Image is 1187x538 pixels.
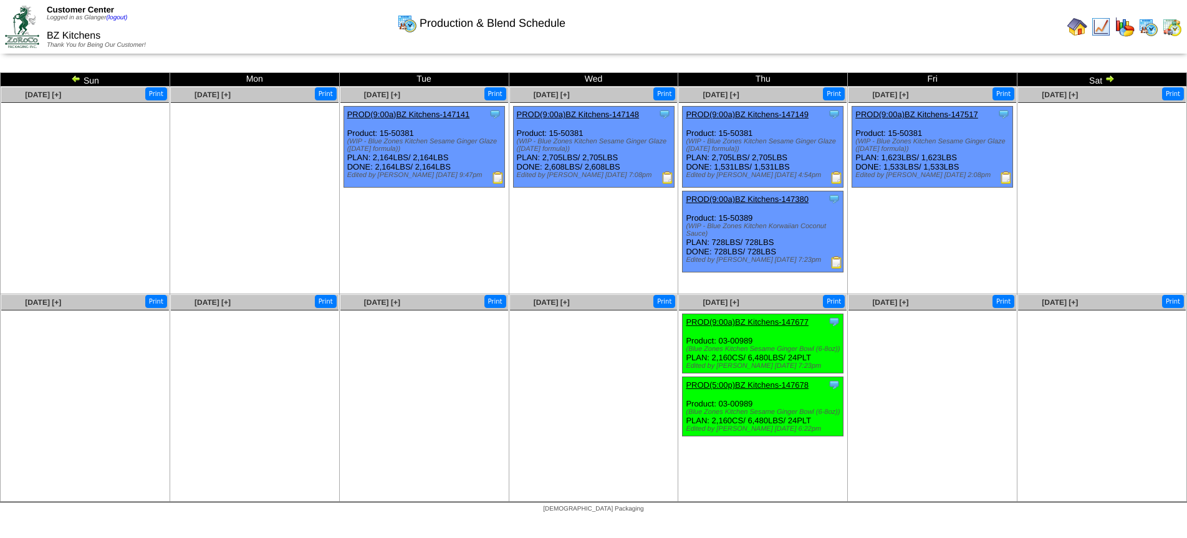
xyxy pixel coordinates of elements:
[1162,295,1184,308] button: Print
[484,87,506,100] button: Print
[513,107,674,188] div: Product: 15-50381 PLAN: 2,705LBS / 2,705LBS DONE: 2,608LBS / 2,608LBS
[686,110,809,119] a: PROD(9:00a)BZ Kitchens-147149
[653,87,675,100] button: Print
[828,315,840,328] img: Tooltip
[517,110,640,119] a: PROD(9:00a)BZ Kitchens-147148
[344,107,504,188] div: Product: 15-50381 PLAN: 2,164LBS / 2,164LBS DONE: 2,164LBS / 2,164LBS
[683,377,843,436] div: Product: 03-00989 PLAN: 2,160CS / 6,480LBS / 24PLT
[170,73,339,87] td: Mon
[686,223,843,238] div: (WIP - Blue Zones Kitchen Korwaiian Coconut Sauce)
[107,14,128,21] a: (logout)
[1162,17,1182,37] img: calendarinout.gif
[661,171,674,184] img: Production Report
[828,378,840,391] img: Tooltip
[195,90,231,99] a: [DATE] [+]
[852,107,1013,188] div: Product: 15-50381 PLAN: 1,623LBS / 1,623LBS DONE: 1,533LBS / 1,533LBS
[1091,17,1111,37] img: line_graph.gif
[653,295,675,308] button: Print
[686,362,843,370] div: Edited by [PERSON_NAME] [DATE] 7:23pm
[683,191,843,272] div: Product: 15-50389 PLAN: 728LBS / 728LBS DONE: 728LBS / 728LBS
[823,295,845,308] button: Print
[872,90,908,99] span: [DATE] [+]
[830,171,843,184] img: Production Report
[686,138,843,153] div: (WIP - Blue Zones Kitchen Sesame Ginger Glaze ([DATE] formula))
[71,74,81,84] img: arrowleft.gif
[1042,298,1078,307] a: [DATE] [+]
[683,107,843,188] div: Product: 15-50381 PLAN: 2,705LBS / 2,705LBS DONE: 1,531LBS / 1,531LBS
[686,256,843,264] div: Edited by [PERSON_NAME] [DATE] 7:23pm
[489,108,501,120] img: Tooltip
[509,73,678,87] td: Wed
[1042,90,1078,99] a: [DATE] [+]
[195,298,231,307] a: [DATE] [+]
[1138,17,1158,37] img: calendarprod.gif
[347,138,504,153] div: (WIP - Blue Zones Kitchen Sesame Ginger Glaze ([DATE] formula))
[315,87,337,100] button: Print
[364,90,400,99] a: [DATE] [+]
[686,345,843,353] div: (Blue Zones Kitchen Sesame Ginger Bowl (6-8oz))
[145,295,167,308] button: Print
[397,13,417,33] img: calendarprod.gif
[830,256,843,269] img: Production Report
[686,171,843,179] div: Edited by [PERSON_NAME] [DATE] 4:54pm
[992,87,1014,100] button: Print
[848,73,1017,87] td: Fri
[1067,17,1087,37] img: home.gif
[543,506,643,512] span: [DEMOGRAPHIC_DATA] Packaging
[420,17,565,30] span: Production & Blend Schedule
[25,90,61,99] a: [DATE] [+]
[1105,74,1115,84] img: arrowright.gif
[492,171,504,184] img: Production Report
[47,14,128,21] span: Logged in as Glanger
[1162,87,1184,100] button: Print
[517,171,674,179] div: Edited by [PERSON_NAME] [DATE] 7:08pm
[828,108,840,120] img: Tooltip
[364,298,400,307] a: [DATE] [+]
[686,380,809,390] a: PROD(5:00p)BZ Kitchens-147678
[47,42,146,49] span: Thank You for Being Our Customer!
[658,108,671,120] img: Tooltip
[1,73,170,87] td: Sun
[484,295,506,308] button: Print
[534,298,570,307] a: [DATE] [+]
[855,110,978,119] a: PROD(9:00a)BZ Kitchens-147517
[683,314,843,373] div: Product: 03-00989 PLAN: 2,160CS / 6,480LBS / 24PLT
[997,108,1010,120] img: Tooltip
[855,138,1012,153] div: (WIP - Blue Zones Kitchen Sesame Ginger Glaze ([DATE] formula))
[25,298,61,307] a: [DATE] [+]
[1017,73,1187,87] td: Sat
[823,87,845,100] button: Print
[47,5,114,14] span: Customer Center
[517,138,674,153] div: (WIP - Blue Zones Kitchen Sesame Ginger Glaze ([DATE] formula))
[145,87,167,100] button: Print
[992,295,1014,308] button: Print
[686,408,843,416] div: (Blue Zones Kitchen Sesame Ginger Bowl (6-8oz))
[347,171,504,179] div: Edited by [PERSON_NAME] [DATE] 9:47pm
[1000,171,1012,184] img: Production Report
[5,6,39,47] img: ZoRoCo_Logo(Green%26Foil)%20jpg.webp
[703,298,739,307] a: [DATE] [+]
[828,193,840,205] img: Tooltip
[872,298,908,307] a: [DATE] [+]
[703,90,739,99] a: [DATE] [+]
[339,73,509,87] td: Tue
[534,90,570,99] a: [DATE] [+]
[47,31,100,41] span: BZ Kitchens
[855,171,1012,179] div: Edited by [PERSON_NAME] [DATE] 2:08pm
[347,110,470,119] a: PROD(9:00a)BZ Kitchens-147141
[686,195,809,204] a: PROD(9:00a)BZ Kitchens-147380
[686,317,809,327] a: PROD(9:00a)BZ Kitchens-147677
